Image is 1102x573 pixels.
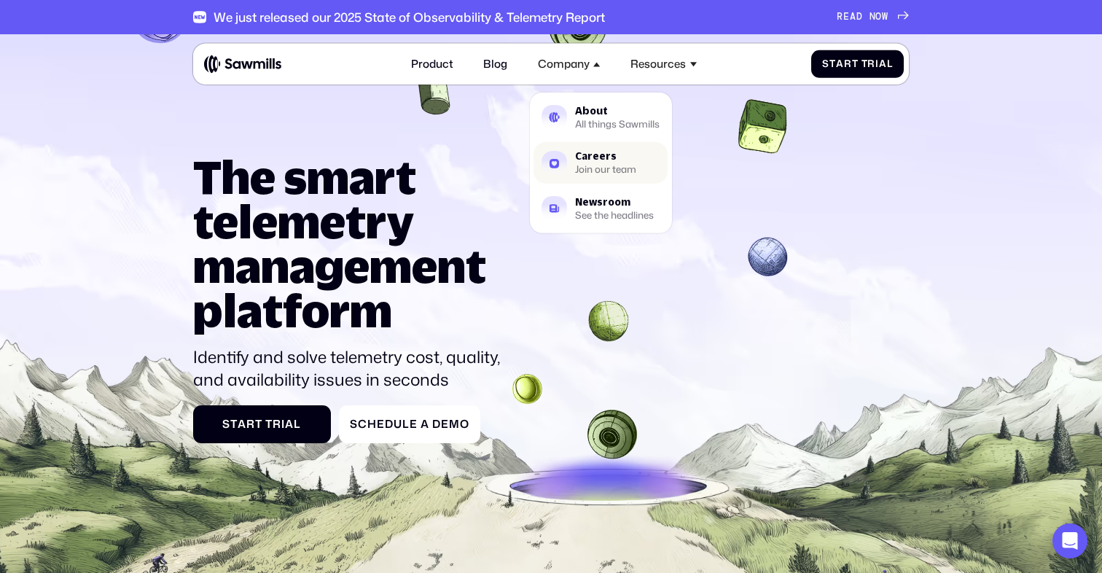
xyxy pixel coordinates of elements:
[861,58,868,70] span: T
[193,405,331,443] a: StartTrial
[856,11,863,23] span: D
[534,188,668,230] a: NewsroomSee the headlines
[294,418,301,431] span: l
[811,50,904,79] a: StartTrial
[421,418,429,431] span: a
[402,418,410,431] span: l
[265,418,273,431] span: T
[1052,523,1087,558] div: Open Intercom Messenger
[622,50,705,79] div: Resources
[829,58,836,70] span: t
[870,11,876,23] span: N
[575,120,660,129] div: All things Sawmills
[844,58,852,70] span: r
[222,418,230,431] span: S
[630,58,686,71] div: Resources
[837,11,843,23] span: R
[402,50,461,79] a: Product
[410,418,418,431] span: e
[255,418,262,431] span: t
[214,9,605,24] div: We just released our 2025 State of Observability & Telemetry Report
[460,418,469,431] span: o
[538,58,590,71] div: Company
[385,418,394,431] span: d
[358,418,367,431] span: c
[575,152,636,162] div: Careers
[836,58,844,70] span: a
[394,418,402,431] span: u
[575,197,654,207] div: Newsroom
[273,418,281,431] span: r
[843,11,850,23] span: E
[238,418,246,431] span: a
[875,11,882,23] span: O
[449,418,460,431] span: m
[575,106,660,117] div: About
[377,418,385,431] span: e
[850,11,856,23] span: A
[887,58,893,70] span: l
[193,155,512,333] h1: The smart telemetry management platform
[852,58,859,70] span: t
[837,11,909,23] a: READNOW
[575,211,654,220] div: See the headlines
[230,418,238,431] span: t
[339,405,480,443] a: ScheduleaDemo
[285,418,294,431] span: a
[530,79,672,233] nav: Company
[867,58,875,70] span: r
[575,165,636,174] div: Join our team
[534,97,668,139] a: AboutAll things Sawmills
[367,418,377,431] span: h
[875,58,879,70] span: i
[822,58,829,70] span: S
[350,418,358,431] span: S
[193,346,512,392] p: Identify and solve telemetry cost, quality, and availability issues in seconds
[879,58,887,70] span: a
[534,142,668,184] a: CareersJoin our team
[246,418,255,431] span: r
[475,50,516,79] a: Blog
[432,418,441,431] span: D
[882,11,888,23] span: W
[441,418,449,431] span: e
[281,418,285,431] span: i
[530,50,609,79] div: Company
